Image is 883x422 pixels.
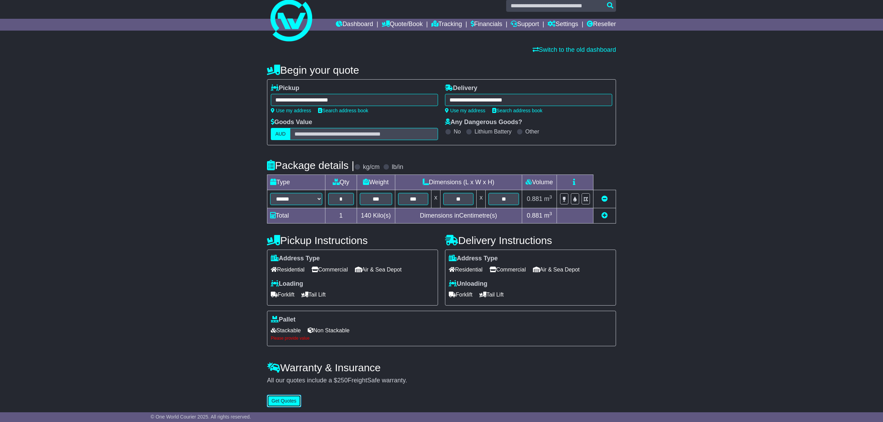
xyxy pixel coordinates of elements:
label: Address Type [271,255,320,262]
label: Delivery [445,84,477,92]
span: 0.881 [527,195,542,202]
span: Commercial [489,264,526,275]
span: Air & Sea Depot [533,264,580,275]
td: 1 [325,208,357,224]
label: Pickup [271,84,299,92]
a: Quote/Book [382,19,423,31]
button: Get Quotes [267,395,301,407]
h4: Package details | [267,160,354,171]
a: Settings [548,19,578,31]
h4: Begin your quote [267,64,616,76]
span: Commercial [311,264,348,275]
label: AUD [271,128,290,140]
h4: Delivery Instructions [445,235,616,246]
span: Air & Sea Depot [355,264,402,275]
td: Type [267,175,325,190]
div: Please provide value [271,336,612,341]
td: Kilo(s) [357,208,395,224]
a: Use my address [271,108,311,113]
td: Qty [325,175,357,190]
span: Non Stackable [308,325,349,336]
label: No [454,128,461,135]
td: Volume [522,175,557,190]
label: kg/cm [363,163,380,171]
span: Tail Lift [479,289,504,300]
span: Residential [449,264,483,275]
label: Other [525,128,539,135]
a: Search address book [318,108,368,113]
span: m [544,212,552,219]
span: Forklift [271,289,294,300]
a: Reseller [587,19,616,31]
td: x [431,190,440,208]
span: Forklift [449,289,472,300]
a: Support [511,19,539,31]
label: Address Type [449,255,498,262]
label: Lithium Battery [475,128,512,135]
span: 140 [361,212,371,219]
label: Loading [271,280,303,288]
label: Goods Value [271,119,312,126]
span: 250 [337,377,348,384]
td: Total [267,208,325,224]
sup: 3 [549,194,552,200]
label: Unloading [449,280,487,288]
a: Tracking [431,19,462,31]
td: Weight [357,175,395,190]
a: Add new item [601,212,608,219]
span: Tail Lift [301,289,326,300]
span: © One World Courier 2025. All rights reserved. [151,414,251,420]
h4: Warranty & Insurance [267,362,616,373]
td: Dimensions (L x W x H) [395,175,522,190]
sup: 3 [549,211,552,216]
span: Residential [271,264,305,275]
span: m [544,195,552,202]
a: Dashboard [336,19,373,31]
label: lb/in [392,163,403,171]
a: Remove this item [601,195,608,202]
td: Dimensions in Centimetre(s) [395,208,522,224]
h4: Pickup Instructions [267,235,438,246]
a: Financials [471,19,502,31]
a: Switch to the old dashboard [533,46,616,53]
div: All our quotes include a $ FreightSafe warranty. [267,377,616,384]
label: Pallet [271,316,295,324]
a: Use my address [445,108,485,113]
span: Stackable [271,325,301,336]
td: x [477,190,486,208]
span: 0.881 [527,212,542,219]
label: Any Dangerous Goods? [445,119,522,126]
a: Search address book [492,108,542,113]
